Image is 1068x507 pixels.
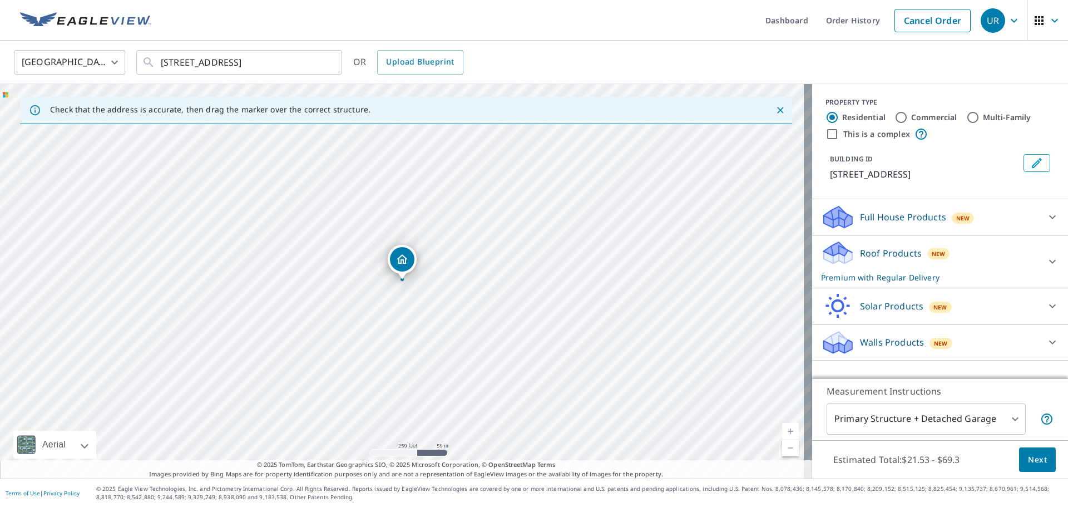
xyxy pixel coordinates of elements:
a: Terms [537,460,556,469]
p: [STREET_ADDRESS] [830,168,1019,181]
div: Aerial [13,431,96,459]
div: Full House ProductsNew [821,204,1059,230]
p: BUILDING ID [830,154,873,164]
p: Walls Products [860,336,924,349]
label: Multi-Family [983,112,1031,123]
div: UR [981,8,1005,33]
p: Check that the address is accurate, then drag the marker over the correct structure. [50,105,370,115]
img: EV Logo [20,12,151,29]
a: Privacy Policy [43,489,80,497]
span: New [933,303,947,312]
div: Aerial [39,431,69,459]
label: Residential [842,112,886,123]
div: Primary Structure + Detached Garage [827,403,1026,435]
p: © 2025 Eagle View Technologies, Inc. and Pictometry International Corp. All Rights Reserved. Repo... [96,485,1062,501]
input: Search by address or latitude-longitude [161,47,319,78]
span: © 2025 TomTom, Earthstar Geographics SIO, © 2025 Microsoft Corporation, © [257,460,556,470]
span: New [932,249,946,258]
p: | [6,490,80,496]
span: New [934,339,948,348]
div: Walls ProductsNew [821,329,1059,356]
span: Your report will include the primary structure and a detached garage if one exists. [1040,412,1054,426]
p: Roof Products [860,247,922,260]
a: Current Level 17, Zoom Out [782,440,799,456]
button: Close [773,103,788,117]
a: Upload Blueprint [377,50,463,75]
span: Upload Blueprint [386,55,454,69]
div: Solar ProductsNew [821,293,1059,319]
div: PROPERTY TYPE [825,97,1055,107]
button: Next [1019,447,1056,472]
div: OR [353,50,463,75]
span: Next [1028,453,1047,467]
a: Cancel Order [894,9,971,32]
a: Terms of Use [6,489,40,497]
label: Commercial [911,112,957,123]
div: Dropped pin, building 1, Residential property, 8685 Rosewood Ln Indianapolis, IN 46240 [388,245,417,279]
p: Measurement Instructions [827,385,1054,398]
button: Edit building 1 [1023,154,1050,172]
p: Full House Products [860,210,946,224]
p: Solar Products [860,299,923,313]
a: OpenStreetMap [488,460,535,469]
a: Current Level 17, Zoom In [782,423,799,440]
div: Roof ProductsNewPremium with Regular Delivery [821,240,1059,283]
label: This is a complex [843,129,910,140]
span: New [956,214,970,223]
div: [GEOGRAPHIC_DATA] [14,47,125,78]
p: Premium with Regular Delivery [821,272,1039,283]
p: Estimated Total: $21.53 - $69.3 [824,447,969,472]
